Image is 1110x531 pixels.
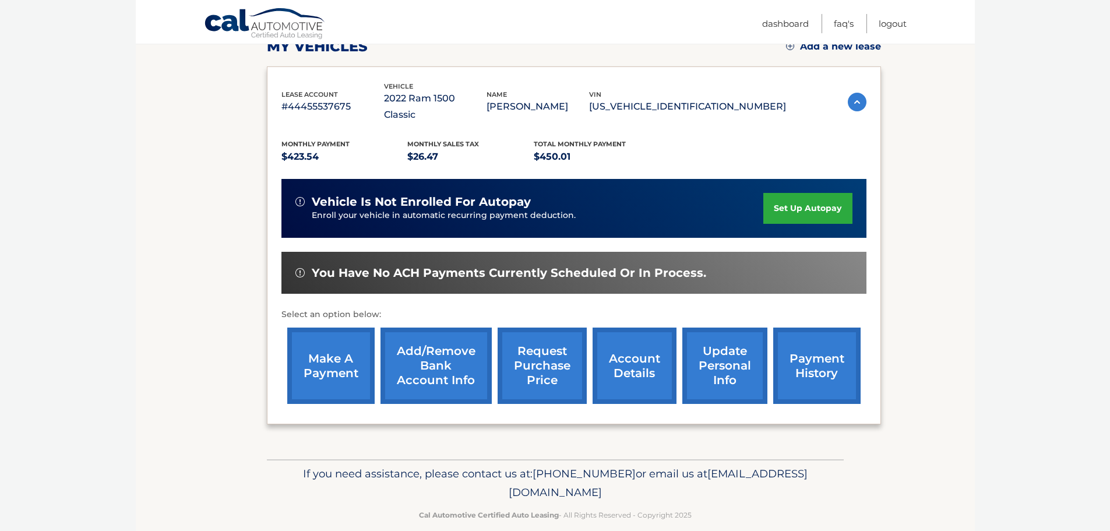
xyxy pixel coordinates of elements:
[786,41,881,52] a: Add a new lease
[204,8,326,41] a: Cal Automotive
[419,511,559,519] strong: Cal Automotive Certified Auto Leasing
[848,93,866,111] img: accordion-active.svg
[380,328,492,404] a: Add/Remove bank account info
[589,99,786,115] p: [US_VEHICLE_IDENTIFICATION_NUMBER]
[487,90,507,99] span: name
[274,509,836,521] p: - All Rights Reserved - Copyright 2025
[274,465,836,502] p: If you need assistance, please contact us at: or email us at
[533,467,636,480] span: [PHONE_NUMBER]
[267,38,368,55] h2: my vehicles
[312,209,764,222] p: Enroll your vehicle in automatic recurring payment deduction.
[281,90,338,99] span: lease account
[312,266,706,280] span: You have no ACH payments currently scheduled or in process.
[281,149,408,165] p: $423.54
[281,99,384,115] p: #44455537675
[879,14,907,33] a: Logout
[589,90,601,99] span: vin
[763,193,852,224] a: set up autopay
[281,140,350,148] span: Monthly Payment
[407,149,534,165] p: $26.47
[593,328,676,404] a: account details
[834,14,854,33] a: FAQ's
[786,42,794,50] img: add.svg
[312,195,531,209] span: vehicle is not enrolled for autopay
[762,14,809,33] a: Dashboard
[534,140,626,148] span: Total Monthly Payment
[407,140,479,148] span: Monthly sales Tax
[534,149,660,165] p: $450.01
[773,328,861,404] a: payment history
[295,268,305,277] img: alert-white.svg
[498,328,587,404] a: request purchase price
[509,467,808,499] span: [EMAIL_ADDRESS][DOMAIN_NAME]
[295,197,305,206] img: alert-white.svg
[287,328,375,404] a: make a payment
[384,90,487,123] p: 2022 Ram 1500 Classic
[487,99,589,115] p: [PERSON_NAME]
[384,82,413,90] span: vehicle
[682,328,767,404] a: update personal info
[281,308,866,322] p: Select an option below:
